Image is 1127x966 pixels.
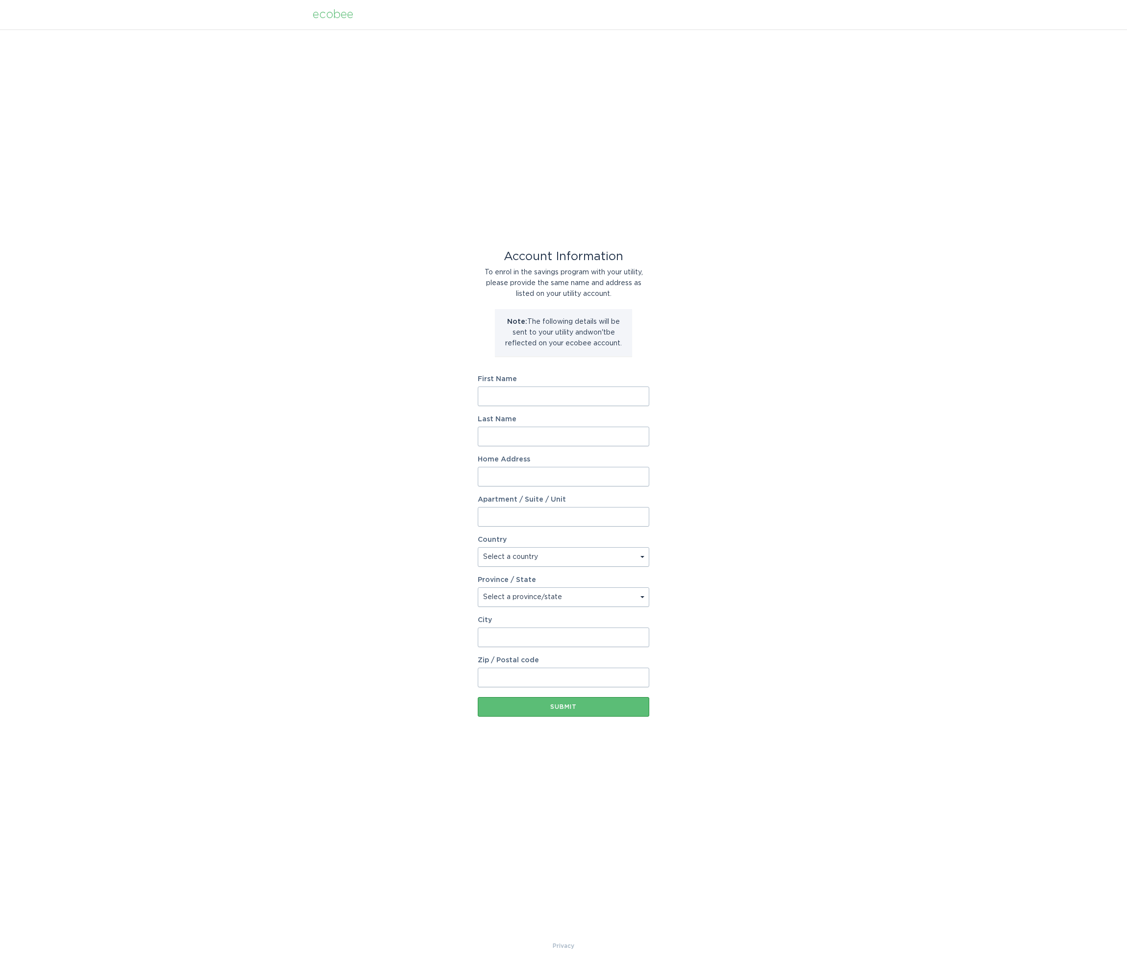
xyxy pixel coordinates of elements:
label: Province / State [478,577,536,583]
label: Country [478,536,507,543]
div: Submit [483,704,644,710]
div: To enrol in the savings program with your utility, please provide the same name and address as li... [478,267,649,299]
label: Zip / Postal code [478,657,649,664]
label: First Name [478,376,649,383]
label: Last Name [478,416,649,423]
button: Submit [478,697,649,717]
label: Apartment / Suite / Unit [478,496,649,503]
div: Account Information [478,251,649,262]
div: ecobee [313,9,353,20]
a: Privacy Policy & Terms of Use [553,941,574,951]
label: City [478,617,649,624]
label: Home Address [478,456,649,463]
strong: Note: [507,318,527,325]
p: The following details will be sent to your utility and won't be reflected on your ecobee account. [502,316,625,349]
